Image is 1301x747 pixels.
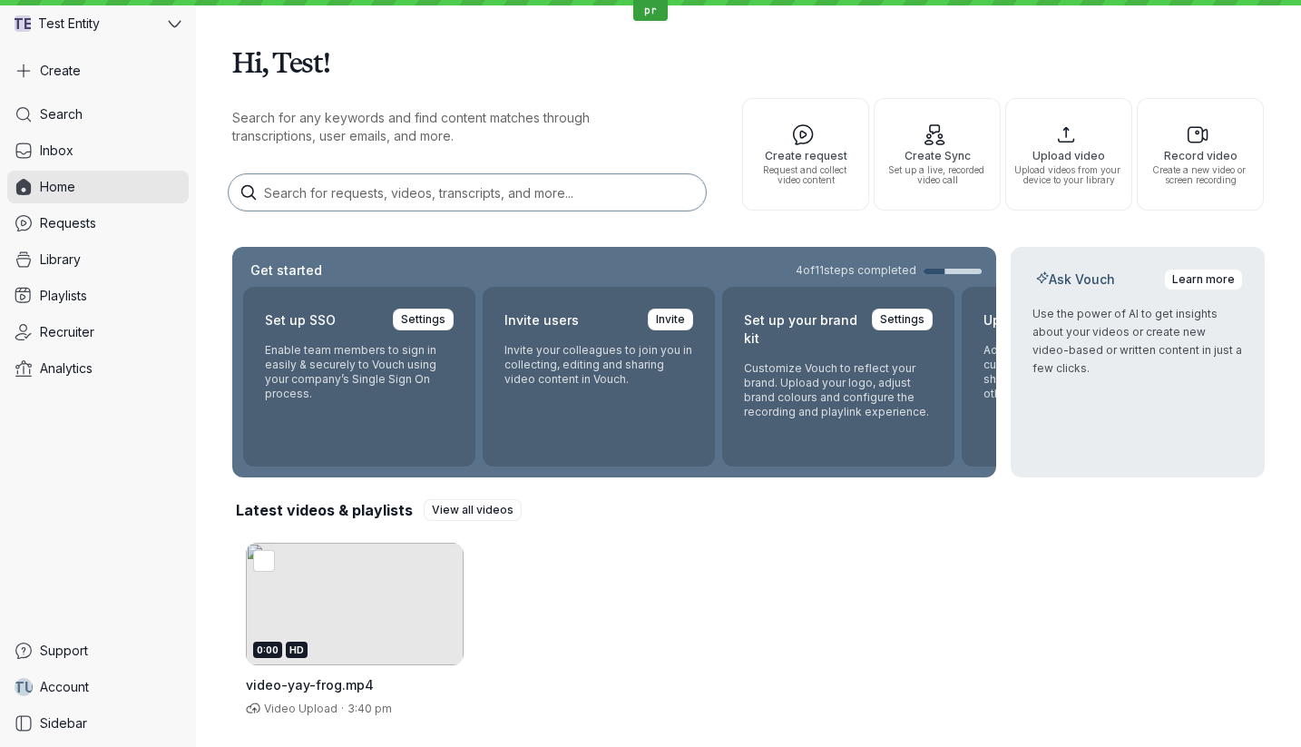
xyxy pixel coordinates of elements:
[1137,98,1264,211] button: Record videoCreate a new video or screen recording
[744,361,933,419] p: Customize Vouch to reflect your brand. Upload your logo, adjust brand colours and configure the r...
[40,62,81,80] span: Create
[40,359,93,378] span: Analytics
[882,150,993,162] span: Create Sync
[7,207,189,240] a: Requests
[7,7,164,40] div: Test Entity
[742,98,869,211] button: Create requestRequest and collect video content
[648,309,693,330] a: Invite
[1032,270,1119,289] h2: Ask Vouch
[1145,150,1256,162] span: Record video
[7,7,189,40] button: TETest Entity
[40,178,75,196] span: Home
[750,150,861,162] span: Create request
[265,343,454,401] p: Enable team members to sign in easily & securely to Vouch using your company’s Single Sign On pro...
[286,642,308,658] div: HD
[24,678,34,696] span: U
[1164,269,1243,290] a: Learn more
[1032,305,1244,378] p: Use the power of AI to get insights about your videos or create new video-based or written conten...
[40,287,87,305] span: Playlists
[7,171,189,203] a: Home
[246,677,374,693] span: video-yay-frog.mp4
[1172,270,1235,289] span: Learn more
[1145,165,1256,185] span: Create a new video or screen recording
[40,142,73,160] span: Inbox
[7,671,189,703] a: TUAccount
[656,310,685,329] span: Invite
[40,642,88,660] span: Support
[7,280,189,312] a: Playlists
[40,678,89,696] span: Account
[7,98,189,131] a: Search
[229,174,706,211] input: Search for requests, videos, transcripts, and more...
[38,15,100,33] span: Test Entity
[432,501,514,519] span: View all videos
[7,134,189,167] a: Inbox
[7,54,189,87] button: Create
[874,98,1001,211] button: Create SyncSet up a live, recorded video call
[7,316,189,349] a: Recruiter
[13,15,24,33] span: T
[337,702,347,716] span: ·
[40,251,81,269] span: Library
[253,642,282,658] div: 0:00
[1013,150,1124,162] span: Upload video
[40,323,94,341] span: Recruiter
[24,15,33,33] span: E
[236,500,413,520] h2: Latest videos & playlists
[504,343,693,387] p: Invite your colleagues to join you in collecting, editing and sharing video content in Vouch.
[393,309,454,330] a: Settings
[7,707,189,740] a: Sidebar
[7,243,189,276] a: Library
[232,36,1265,87] h1: Hi, Test!
[401,310,445,329] span: Settings
[1005,98,1132,211] button: Upload videoUpload videos from your device to your library
[744,309,861,350] h2: Set up your brand kit
[796,263,982,278] a: 4of11steps completed
[983,343,1172,401] p: Add your companies logo to customise your experience when sharing videos or requests with others.
[265,309,336,332] h2: Set up SSO
[347,702,392,715] span: 3:40 pm
[260,702,337,715] span: Video Upload
[232,109,668,145] p: Search for any keywords and find content matches through transcriptions, user emails, and more.
[796,263,916,278] span: 4 of 11 steps completed
[40,714,87,732] span: Sidebar
[40,105,83,123] span: Search
[40,214,96,232] span: Requests
[880,310,924,329] span: Settings
[882,165,993,185] span: Set up a live, recorded video call
[750,165,861,185] span: Request and collect video content
[7,352,189,385] a: Analytics
[504,309,579,332] h2: Invite users
[872,309,933,330] a: Settings
[7,634,189,667] a: Support
[1013,165,1124,185] span: Upload videos from your device to your library
[424,499,522,521] a: View all videos
[14,678,24,696] span: T
[983,309,1092,332] h2: Upload your logo
[247,261,326,280] h2: Get started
